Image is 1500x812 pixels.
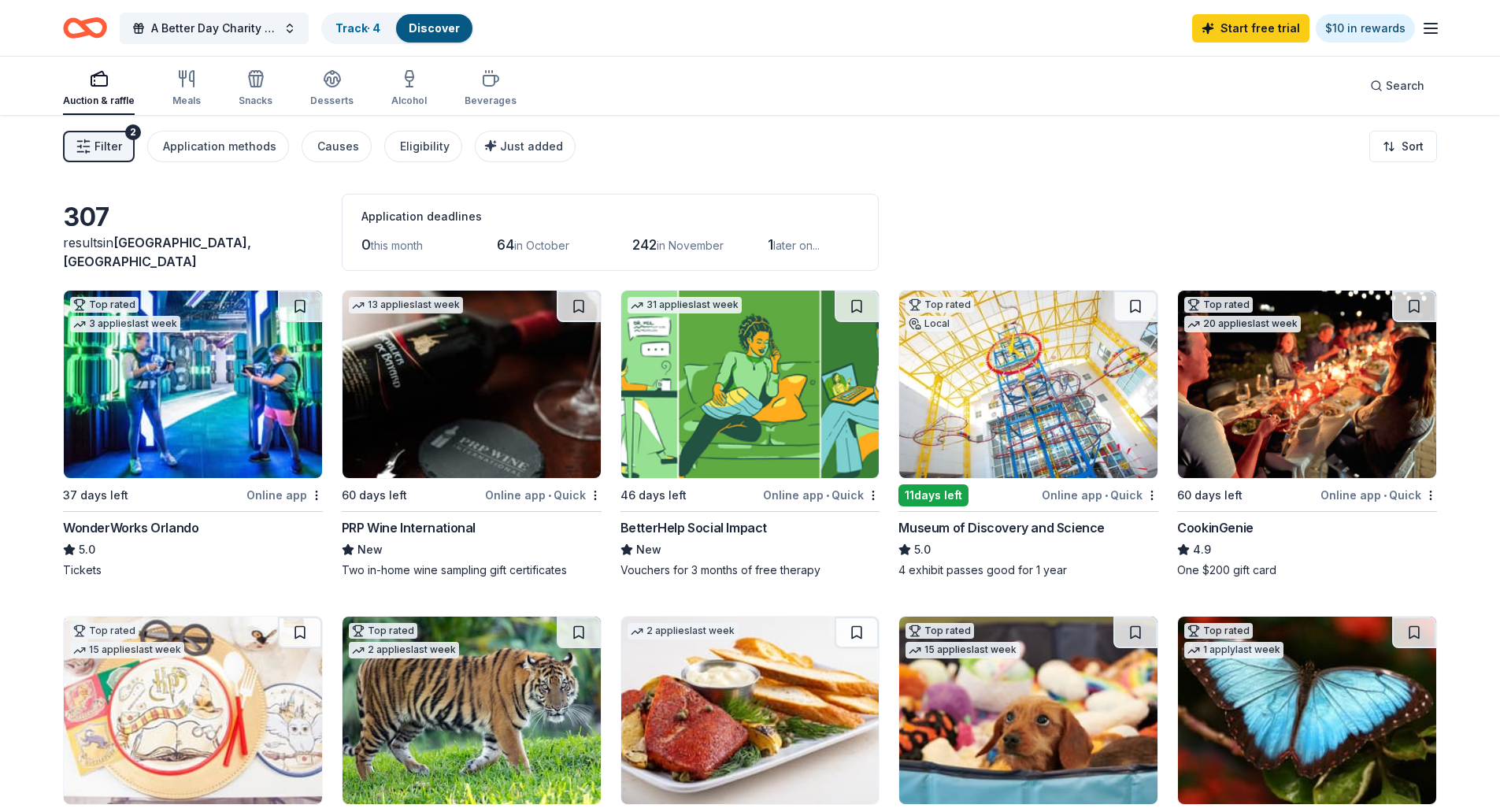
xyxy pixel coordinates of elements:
a: Image for BetterHelp Social Impact31 applieslast week46 days leftOnline app•QuickBetterHelp Socia... [620,290,880,578]
div: 15 applies last week [906,642,1020,658]
button: Sort [1369,131,1437,162]
div: Snacks [239,95,272,107]
button: Beverages [465,63,517,115]
div: One $200 gift card [1177,562,1437,578]
button: Application methods [147,131,289,162]
span: 4.9 [1193,540,1211,559]
img: Image for WonderWorks Orlando [64,291,322,478]
img: Image for Museum of Discovery and Science [899,291,1157,478]
div: 2 [125,124,141,140]
button: Causes [302,131,372,162]
div: BetterHelp Social Impact [620,518,767,537]
img: Image for Perry's Steakhouse [621,617,880,804]
div: PRP Wine International [342,518,476,537]
div: 1 apply last week [1184,642,1283,658]
button: A Better Day Charity Auction [120,13,309,44]
span: Sort [1402,137,1424,156]
span: • [548,489,551,502]
a: $10 in rewards [1316,14,1415,43]
span: in [63,235,251,269]
button: Just added [475,131,576,162]
div: 2 applies last week [349,642,459,658]
span: • [1383,489,1387,502]
div: Two in-home wine sampling gift certificates [342,562,602,578]
div: 60 days left [1177,486,1243,505]
div: Alcohol [391,95,427,107]
div: Tickets [63,562,323,578]
button: Alcohol [391,63,427,115]
div: Vouchers for 3 months of free therapy [620,562,880,578]
div: 3 applies last week [70,316,180,332]
img: Image for BarkBox [899,617,1157,804]
button: Snacks [239,63,272,115]
div: Application methods [163,137,276,156]
span: in October [514,239,569,252]
span: Search [1386,76,1424,95]
img: Image for Zoo Miami [343,617,601,804]
div: CookinGenie [1177,518,1254,537]
div: Online app Quick [485,485,602,505]
div: Causes [317,137,359,156]
span: • [826,489,829,502]
a: Image for CookinGenieTop rated20 applieslast week60 days leftOnline app•QuickCookinGenie4.9One $2... [1177,290,1437,578]
div: Meals [172,95,201,107]
img: Image for CookinGenie [1178,291,1436,478]
div: 13 applies last week [349,297,463,313]
a: Image for PRP Wine International13 applieslast week60 days leftOnline app•QuickPRP Wine Internati... [342,290,602,578]
div: Online app Quick [763,485,880,505]
div: 37 days left [63,486,128,505]
div: 307 [63,202,323,233]
div: Top rated [70,297,139,313]
span: New [636,540,661,559]
a: Image for Museum of Discovery and ScienceTop ratedLocal11days leftOnline app•QuickMuseum of Disco... [898,290,1158,578]
div: Top rated [349,623,417,639]
a: Discover [409,21,460,35]
div: WonderWorks Orlando [63,518,198,537]
span: this month [371,239,423,252]
div: Local [906,316,953,332]
a: Start free trial [1192,14,1309,43]
a: Image for WonderWorks OrlandoTop rated3 applieslast week37 days leftOnline appWonderWorks Orlando... [63,290,323,578]
div: 31 applies last week [628,297,742,313]
img: Image for Butterfly World [1178,617,1436,804]
a: Track· 4 [335,21,380,35]
button: Search [1357,70,1437,102]
button: Track· 4Discover [321,13,474,44]
div: 20 applies last week [1184,316,1301,332]
span: 5.0 [79,540,95,559]
div: Eligibility [400,137,450,156]
span: New [357,540,383,559]
div: Auction & raffle [63,95,135,107]
div: 15 applies last week [70,642,184,658]
img: Image for BetterHelp Social Impact [621,291,880,478]
div: 4 exhibit passes good for 1 year [898,562,1158,578]
div: 60 days left [342,486,407,505]
div: Top rated [906,623,974,639]
div: 46 days left [620,486,687,505]
div: Application deadlines [361,207,859,226]
div: Online app Quick [1320,485,1437,505]
img: Image for PRP Wine International [343,291,601,478]
span: 1 [768,236,773,253]
div: Top rated [1184,623,1253,639]
div: Online app [246,485,323,505]
div: Top rated [1184,297,1253,313]
span: 64 [497,236,514,253]
div: Beverages [465,95,517,107]
div: Online app Quick [1042,485,1158,505]
div: 11 days left [898,484,969,506]
span: Filter [94,137,122,156]
span: [GEOGRAPHIC_DATA], [GEOGRAPHIC_DATA] [63,235,251,269]
span: 5.0 [914,540,931,559]
span: Just added [500,139,563,153]
button: Eligibility [384,131,462,162]
a: Home [63,9,107,46]
span: 242 [632,236,657,253]
div: 2 applies last week [628,623,738,640]
button: Filter2 [63,131,135,162]
button: Desserts [310,63,354,115]
span: • [1105,489,1108,502]
button: Meals [172,63,201,115]
div: results [63,233,323,271]
div: Top rated [906,297,974,313]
